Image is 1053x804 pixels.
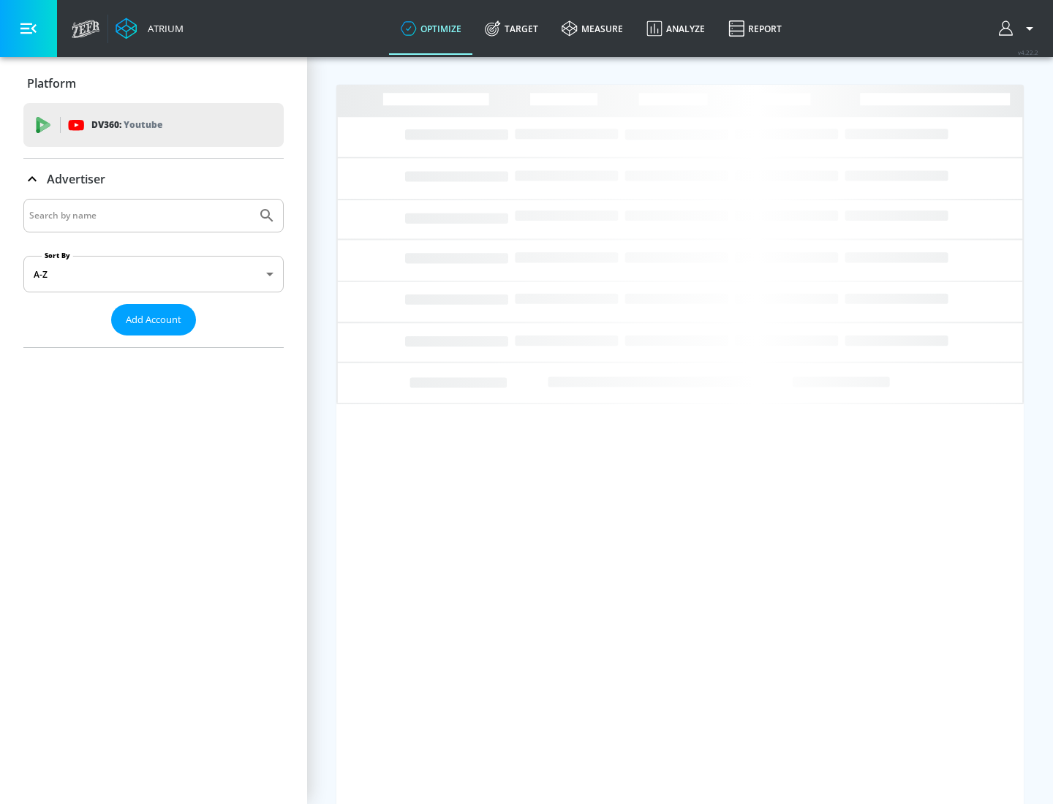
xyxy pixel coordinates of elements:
[1018,48,1038,56] span: v 4.22.2
[635,2,717,55] a: Analyze
[23,63,284,104] div: Platform
[717,2,793,55] a: Report
[27,75,76,91] p: Platform
[124,117,162,132] p: Youtube
[111,304,196,335] button: Add Account
[42,251,73,260] label: Sort By
[550,2,635,55] a: measure
[23,103,284,147] div: DV360: Youtube
[126,311,181,328] span: Add Account
[29,206,251,225] input: Search by name
[473,2,550,55] a: Target
[142,22,184,35] div: Atrium
[389,2,473,55] a: optimize
[116,18,184,39] a: Atrium
[23,199,284,347] div: Advertiser
[23,159,284,200] div: Advertiser
[47,171,105,187] p: Advertiser
[23,335,284,347] nav: list of Advertiser
[23,256,284,292] div: A-Z
[91,117,162,133] p: DV360:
